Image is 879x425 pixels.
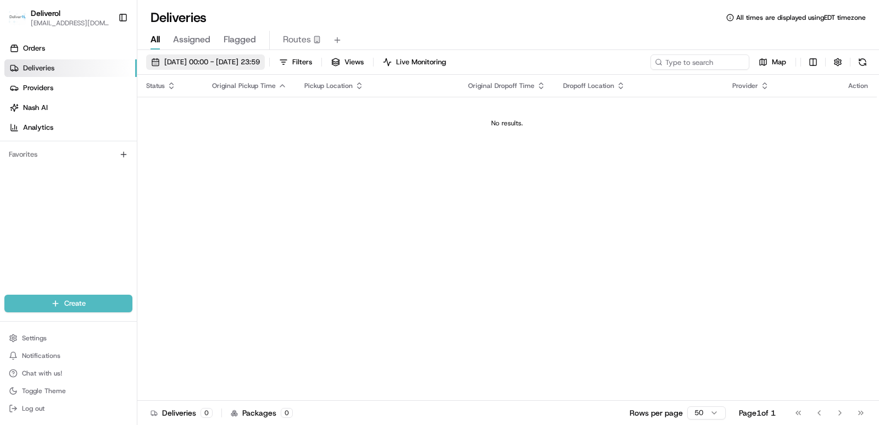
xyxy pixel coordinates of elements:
button: Settings [4,330,132,346]
button: Filters [274,54,317,70]
button: Views [326,54,369,70]
button: Create [4,295,132,312]
div: 0 [201,408,213,418]
span: Orders [23,43,45,53]
img: 1736555255976-a54dd68f-1ca7-489b-9aae-adbdc363a1c4 [11,105,31,125]
span: Flagged [224,33,256,46]
button: Deliverol [31,8,60,19]
button: Notifications [4,348,132,363]
span: Dropoff Location [563,81,614,90]
span: Views [344,57,364,67]
span: Notifications [22,351,60,360]
span: Assigned [173,33,210,46]
p: Rows per page [630,407,683,418]
div: No results. [142,119,872,128]
img: Nash [11,11,33,33]
span: Original Pickup Time [212,81,276,90]
input: Type to search [650,54,749,70]
div: Action [848,81,868,90]
span: Original Dropoff Time [468,81,535,90]
span: Chat with us! [22,369,62,378]
h1: Deliveries [151,9,207,26]
span: Map [772,57,786,67]
a: 📗Knowledge Base [7,155,88,175]
button: Live Monitoring [378,54,451,70]
button: [DATE] 00:00 - [DATE] 23:59 [146,54,265,70]
span: Analytics [23,123,53,133]
a: Nash AI [4,99,137,117]
img: Deliverol [9,10,26,25]
span: Provider [732,81,758,90]
span: Settings [22,334,47,343]
span: Filters [292,57,312,67]
span: Routes [283,33,311,46]
span: Log out [22,404,44,413]
button: [EMAIL_ADDRESS][DOMAIN_NAME] [31,19,109,27]
span: API Documentation [104,159,176,170]
span: Nash AI [23,103,48,113]
span: Toggle Theme [22,387,66,395]
button: Log out [4,401,132,416]
span: All [151,33,160,46]
div: Favorites [4,146,132,163]
button: Toggle Theme [4,383,132,399]
button: Start new chat [187,108,200,122]
button: Map [754,54,791,70]
span: Live Monitoring [396,57,446,67]
span: Knowledge Base [22,159,84,170]
span: Status [146,81,165,90]
button: Refresh [855,54,870,70]
a: 💻API Documentation [88,155,181,175]
a: Powered byPylon [77,186,133,195]
div: We're available if you need us! [37,116,139,125]
div: 💻 [93,161,102,169]
span: Pickup Location [304,81,353,90]
div: Packages [231,407,293,418]
span: All times are displayed using EDT timezone [736,13,866,22]
div: Start new chat [37,105,180,116]
span: Create [64,299,86,308]
span: [DATE] 00:00 - [DATE] 23:59 [164,57,260,67]
span: Deliveries [23,63,54,73]
a: Providers [4,79,137,97]
div: 📗 [11,161,20,169]
input: Clear [29,71,181,82]
a: Deliveries [4,59,137,77]
a: Orders [4,40,137,57]
a: Analytics [4,119,137,136]
span: Providers [23,83,53,93]
button: Chat with us! [4,366,132,381]
div: Deliveries [151,407,213,418]
button: DeliverolDeliverol[EMAIL_ADDRESS][DOMAIN_NAME] [4,4,114,31]
span: Pylon [109,186,133,195]
p: Welcome 👋 [11,44,200,62]
div: Page 1 of 1 [739,407,776,418]
div: 0 [281,408,293,418]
